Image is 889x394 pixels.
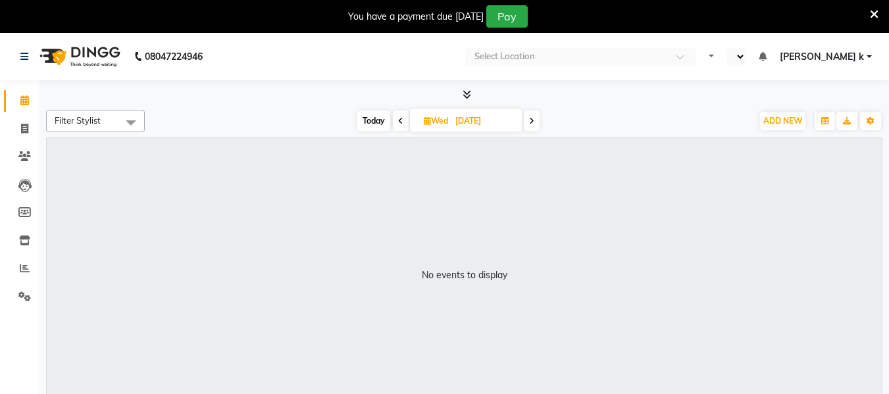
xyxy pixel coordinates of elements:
[486,5,528,28] button: Pay
[780,50,864,64] span: [PERSON_NAME] k
[451,111,517,131] input: 2025-09-03
[474,50,535,63] div: Select Location
[348,10,484,24] div: You have a payment due [DATE]
[420,116,451,126] span: Wed
[145,38,203,75] b: 08047224946
[55,115,101,126] span: Filter Stylist
[357,111,390,131] span: Today
[760,112,805,130] button: ADD NEW
[763,116,802,126] span: ADD NEW
[422,268,507,282] div: No events to display
[34,38,124,75] img: logo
